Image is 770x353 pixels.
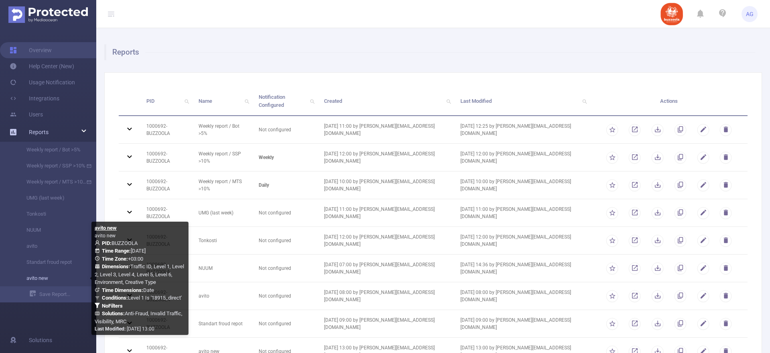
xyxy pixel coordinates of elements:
td: Not configured [253,116,318,144]
span: Notification Configured [259,94,285,108]
a: avito [16,238,87,254]
b: daily [259,182,269,188]
b: Last Modified: [95,326,126,332]
a: Weekly report / Bot >5% [16,142,87,158]
span: Last Modified [460,98,492,104]
i: icon: search [307,87,318,115]
td: [DATE] 12:25 by [PERSON_NAME][EMAIL_ADDRESS][DOMAIN_NAME] [454,116,590,144]
span: 1000692 - BUZZOOLA [146,123,170,136]
td: avito [192,282,253,310]
span: 1000692 - BUZZOOLA [146,179,170,192]
span: Date [102,287,154,293]
a: Usage Notification [10,74,75,90]
td: Weekly report / SSP >10% [192,144,253,171]
a: Overview [10,42,52,58]
td: [DATE] 12:00 by [PERSON_NAME][EMAIL_ADDRESS][DOMAIN_NAME] [454,144,590,171]
i: icon: search [579,87,590,115]
td: Not configured [253,199,318,227]
span: Actions [660,98,678,104]
b: Time Zone: [102,256,128,262]
td: [DATE] 14:36 by [PERSON_NAME][EMAIL_ADDRESS][DOMAIN_NAME] [454,255,590,282]
td: NUUM [192,255,253,282]
a: Save Report... [30,286,96,302]
a: Integrations [10,90,59,106]
td: Not configured [253,227,318,255]
td: [DATE] 12:00 by [PERSON_NAME][EMAIL_ADDRESS][DOMAIN_NAME] [318,227,454,255]
a: Tonkosti [16,206,87,222]
span: [DATE] 13:00 [95,326,154,332]
td: [DATE] 10:00 by [PERSON_NAME][EMAIL_ADDRESS][DOMAIN_NAME] [454,171,590,199]
span: AG [746,6,754,22]
td: Standart froud repot [192,310,253,338]
b: Conditions : [102,295,128,301]
span: Created [324,98,342,104]
a: Users [10,106,43,122]
td: [DATE] 08:00 by [PERSON_NAME][EMAIL_ADDRESS][DOMAIN_NAME] [318,282,454,310]
b: avito new [95,225,117,231]
span: Name [199,98,212,104]
td: UMG (last week) [192,199,253,227]
span: Anti-Fraud, Invalid Traffic, Visibility, MRC [95,310,182,324]
a: Weekly report / MTS >10% [16,174,87,190]
i: icon: search [181,87,192,115]
span: Reports [29,129,49,135]
td: [DATE] 12:00 by [PERSON_NAME][EMAIL_ADDRESS][DOMAIN_NAME] [454,227,590,255]
span: BUZZOOLA [DATE] +03:00 [95,240,184,324]
a: avito new [16,270,87,286]
b: Dimensions : [102,263,130,269]
td: Not configured [253,255,318,282]
a: Weekly report / SSP >10% [16,158,87,174]
span: Level 1 Is '18915_direct' [102,295,182,301]
a: NUUM [16,222,87,238]
span: Solutions [29,332,52,348]
td: [DATE] 12:00 by [PERSON_NAME][EMAIL_ADDRESS][DOMAIN_NAME] [318,144,454,171]
i: icon: search [241,87,253,115]
a: Standart froud repot [16,254,87,270]
td: [DATE] 07:00 by [PERSON_NAME][EMAIL_ADDRESS][DOMAIN_NAME] [318,255,454,282]
td: [DATE] 08:00 by [PERSON_NAME][EMAIL_ADDRESS][DOMAIN_NAME] [454,282,590,310]
td: [DATE] 09:00 by [PERSON_NAME][EMAIL_ADDRESS][DOMAIN_NAME] [454,310,590,338]
a: Reports [29,124,49,140]
span: 1000692 - BUZZOOLA [146,151,170,164]
td: [DATE] 11:00 by [PERSON_NAME][EMAIL_ADDRESS][DOMAIN_NAME] [454,199,590,227]
a: Help Center (New) [10,58,74,74]
b: Time Dimensions : [102,287,143,293]
td: [DATE] 09:00 by [PERSON_NAME][EMAIL_ADDRESS][DOMAIN_NAME] [318,310,454,338]
td: Weekly report / MTS >10% [192,171,253,199]
b: Solutions : [102,310,125,316]
b: No Filters [102,303,123,309]
td: Not configured [253,282,318,310]
b: weekly [259,155,274,160]
span: 1000692 - BUZZOOLA [146,206,170,219]
b: PID: [102,240,111,246]
i: icon: user [95,240,102,245]
i: icon: search [443,87,454,115]
td: Weekly report / Bot >5% [192,116,253,144]
h1: Reports [104,44,755,60]
span: avito new [95,233,115,239]
td: Tonkosti [192,227,253,255]
a: UMG (last week) [16,190,87,206]
td: [DATE] 11:00 by [PERSON_NAME][EMAIL_ADDRESS][DOMAIN_NAME] [318,116,454,144]
td: Not configured [253,310,318,338]
td: [DATE] 11:00 by [PERSON_NAME][EMAIL_ADDRESS][DOMAIN_NAME] [318,199,454,227]
span: Traffic ID, Level 1, Level 2, Level 3, Level 4, Level 5, Level 6, Environment, Creative Type [95,263,184,285]
span: PID [146,98,154,104]
img: Protected Media [8,6,88,23]
td: [DATE] 10:00 by [PERSON_NAME][EMAIL_ADDRESS][DOMAIN_NAME] [318,171,454,199]
b: Time Range: [102,248,131,254]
